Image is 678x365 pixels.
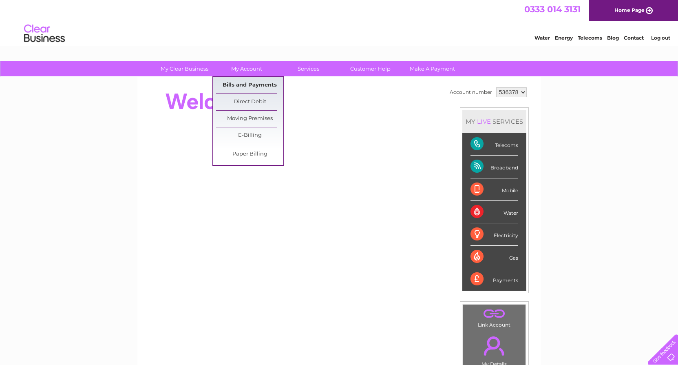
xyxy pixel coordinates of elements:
[151,61,218,76] a: My Clear Business
[475,118,492,125] div: LIVE
[465,332,523,360] a: .
[216,111,283,127] a: Moving Premises
[465,307,523,321] a: .
[534,35,550,41] a: Water
[578,35,602,41] a: Telecoms
[448,85,494,99] td: Account number
[275,61,342,76] a: Services
[651,35,670,41] a: Log out
[555,35,573,41] a: Energy
[216,146,283,162] a: Paper Billing
[624,35,644,41] a: Contact
[337,61,404,76] a: Customer Help
[470,201,518,223] div: Water
[470,133,518,156] div: Telecoms
[607,35,619,41] a: Blog
[216,77,283,93] a: Bills and Payments
[470,178,518,201] div: Mobile
[399,61,466,76] a: Make A Payment
[463,304,526,330] td: Link Account
[524,4,581,14] a: 0333 014 3131
[24,21,65,46] img: logo.png
[470,246,518,268] div: Gas
[216,127,283,144] a: E-Billing
[470,156,518,178] div: Broadband
[147,4,532,40] div: Clear Business is a trading name of Verastar Limited (registered in [GEOGRAPHIC_DATA] No. 3667643...
[216,94,283,110] a: Direct Debit
[470,268,518,290] div: Payments
[470,223,518,246] div: Electricity
[462,110,526,133] div: MY SERVICES
[213,61,280,76] a: My Account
